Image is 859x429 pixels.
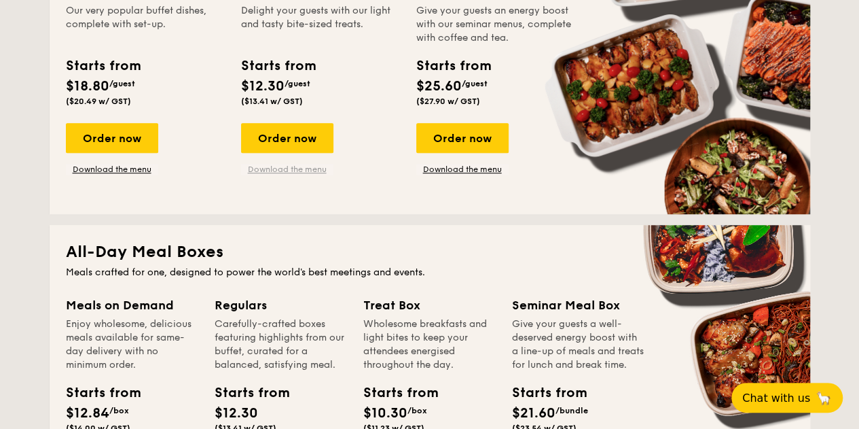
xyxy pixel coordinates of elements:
[215,318,347,372] div: Carefully-crafted boxes featuring highlights from our buffet, curated for a balanced, satisfying ...
[241,97,303,106] span: ($13.41 w/ GST)
[416,97,480,106] span: ($27.90 w/ GST)
[215,296,347,315] div: Regulars
[816,390,832,406] span: 🦙
[462,79,488,88] span: /guest
[555,406,588,415] span: /bundle
[241,78,285,95] span: $12.30
[66,266,794,279] div: Meals crafted for one, designed to power the world's best meetings and events.
[66,383,127,403] div: Starts from
[363,405,407,422] span: $10.30
[416,78,462,95] span: $25.60
[363,318,496,372] div: Wholesome breakfasts and light bites to keep your attendees energised throughout the day.
[416,123,509,153] div: Order now
[66,318,198,372] div: Enjoy wholesome, delicious meals available for same-day delivery with no minimum order.
[109,406,129,415] span: /box
[66,78,109,95] span: $18.80
[512,405,555,422] span: $21.60
[66,296,198,315] div: Meals on Demand
[66,97,131,106] span: ($20.49 w/ GST)
[241,123,333,153] div: Order now
[215,383,276,403] div: Starts from
[512,296,644,315] div: Seminar Meal Box
[512,318,644,372] div: Give your guests a well-deserved energy boost with a line-up of meals and treats for lunch and br...
[66,4,225,45] div: Our very popular buffet dishes, complete with set-up.
[363,296,496,315] div: Treat Box
[66,164,158,175] a: Download the menu
[66,123,158,153] div: Order now
[416,56,490,76] div: Starts from
[241,164,333,175] a: Download the menu
[416,164,509,175] a: Download the menu
[66,405,109,422] span: $12.84
[66,56,140,76] div: Starts from
[512,383,573,403] div: Starts from
[742,392,810,405] span: Chat with us
[109,79,135,88] span: /guest
[241,56,315,76] div: Starts from
[363,383,424,403] div: Starts from
[407,406,427,415] span: /box
[416,4,575,45] div: Give your guests an energy boost with our seminar menus, complete with coffee and tea.
[66,241,794,263] h2: All-Day Meal Boxes
[731,383,843,413] button: Chat with us🦙
[215,405,258,422] span: $12.30
[285,79,310,88] span: /guest
[241,4,400,45] div: Delight your guests with our light and tasty bite-sized treats.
